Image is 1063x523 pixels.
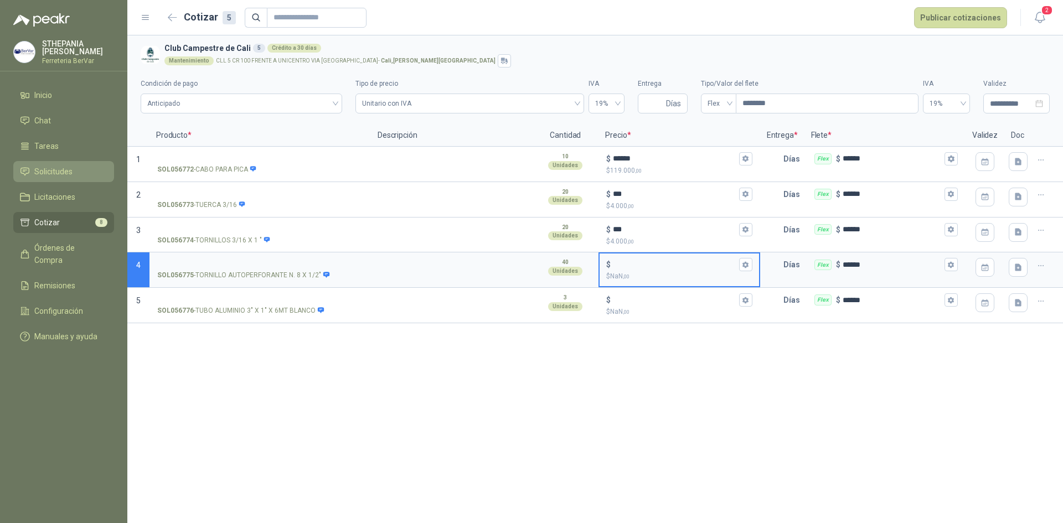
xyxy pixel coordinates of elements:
[783,253,804,276] p: Días
[13,161,114,182] a: Solicitudes
[610,272,629,280] span: NaN
[95,218,107,227] span: 8
[216,58,496,64] p: CLL 5 CR 100 FRENTE A UNICENTRO VIA [GEOGRAPHIC_DATA] -
[157,200,194,210] strong: SOL056773
[843,225,942,234] input: Flex $
[141,79,342,89] label: Condición de pago
[739,223,752,236] button: $$4.000,00
[739,258,752,271] button: $$NaN,00
[814,294,832,305] div: Flex
[783,289,804,311] p: Días
[945,188,958,201] button: Flex $
[1041,5,1053,15] span: 2
[14,42,35,63] img: Company Logo
[606,224,611,236] p: $
[371,125,532,147] p: Descripción
[157,164,194,175] strong: SOL056772
[606,153,611,165] p: $
[223,11,236,24] div: 5
[164,56,214,65] div: Mantenimiento
[843,154,942,163] input: Flex $
[34,242,104,266] span: Órdenes de Compra
[606,188,611,200] p: $
[613,261,736,269] input: $$NaN,00
[136,226,141,235] span: 3
[157,270,330,281] p: - TORNILLO AUTOPERFORANTE N. 8 X 1/2"
[983,79,1050,89] label: Validez
[34,140,59,152] span: Tareas
[589,79,625,89] label: IVA
[613,296,736,304] input: $$NaN,00
[253,44,265,53] div: 5
[34,191,75,203] span: Licitaciones
[739,188,752,201] button: $$4.000,00
[149,125,371,147] p: Producto
[814,153,832,164] div: Flex
[562,223,569,232] p: 20
[136,261,141,270] span: 4
[836,188,840,200] p: $
[843,296,942,304] input: Flex $
[966,125,1004,147] p: Validez
[548,302,582,311] div: Unidades
[1004,125,1032,147] p: Doc
[610,202,634,210] span: 4.000
[783,183,804,205] p: Días
[34,305,83,317] span: Configuración
[157,296,363,304] input: SOL056776-TUBO ALUMINIO 3" X 1" X 6MT BLANCO
[548,231,582,240] div: Unidades
[562,258,569,267] p: 40
[157,261,363,269] input: SOL056775-TORNILLO AUTOPERFORANTE N. 8 X 1/2"
[157,305,324,316] p: - TUBO ALUMINIO 3" X 1" X 6MT BLANCO
[267,44,321,53] div: Crédito a 30 días
[760,125,804,147] p: Entrega
[157,235,271,246] p: - TORNILLOS 3/16 X 1 "
[923,79,970,89] label: IVA
[598,125,760,147] p: Precio
[708,95,730,112] span: Flex
[381,58,496,64] strong: Cali , [PERSON_NAME][GEOGRAPHIC_DATA]
[610,167,642,174] span: 119.000
[13,85,114,106] a: Inicio
[34,330,97,343] span: Manuales y ayuda
[843,261,942,269] input: Flex $
[945,152,958,165] button: Flex $
[783,148,804,170] p: Días
[157,200,246,210] p: - TUERCA 3/16
[623,273,629,279] span: ,00
[157,305,194,316] strong: SOL056776
[914,7,1007,28] button: Publicar cotizaciones
[836,294,840,306] p: $
[595,95,618,112] span: 19%
[34,89,52,101] span: Inicio
[606,307,752,317] p: $
[627,239,634,245] span: ,00
[34,279,75,292] span: Remisiones
[814,224,832,235] div: Flex
[548,196,582,205] div: Unidades
[843,190,942,198] input: Flex $
[836,153,840,165] p: $
[562,152,569,161] p: 10
[836,224,840,236] p: $
[136,190,141,199] span: 2
[157,235,194,246] strong: SOL056774
[157,164,257,175] p: - CABO PARA PICA
[136,155,141,164] span: 1
[739,293,752,307] button: $$NaN,00
[362,95,577,112] span: Unitario con IVA
[136,296,141,305] span: 5
[613,190,736,198] input: $$4.000,00
[355,79,584,89] label: Tipo de precio
[945,223,958,236] button: Flex $
[13,275,114,296] a: Remisiones
[1030,8,1050,28] button: 2
[613,154,736,163] input: $$119.000,00
[606,258,611,271] p: $
[930,95,963,112] span: 19%
[34,115,51,127] span: Chat
[701,79,918,89] label: Tipo/Valor del flete
[638,79,688,89] label: Entrega
[562,188,569,196] p: 20
[13,301,114,322] a: Configuración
